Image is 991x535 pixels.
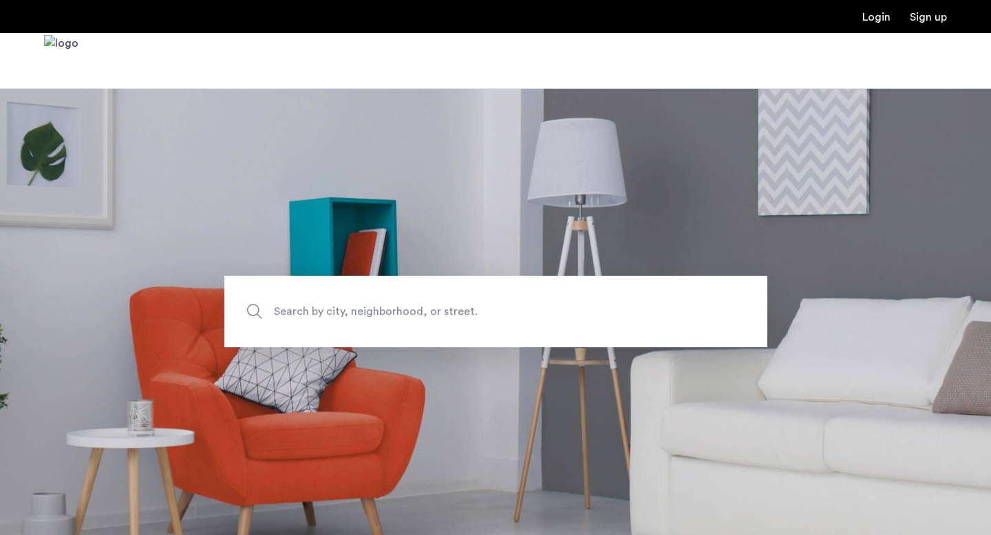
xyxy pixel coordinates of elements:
a: Registration [910,12,947,23]
input: Apartment Search [224,276,767,347]
img: logo [44,35,78,87]
a: Login [862,12,891,23]
span: Search by city, neighborhood, or street. [274,303,654,321]
a: Cazamio Logo [44,35,78,87]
